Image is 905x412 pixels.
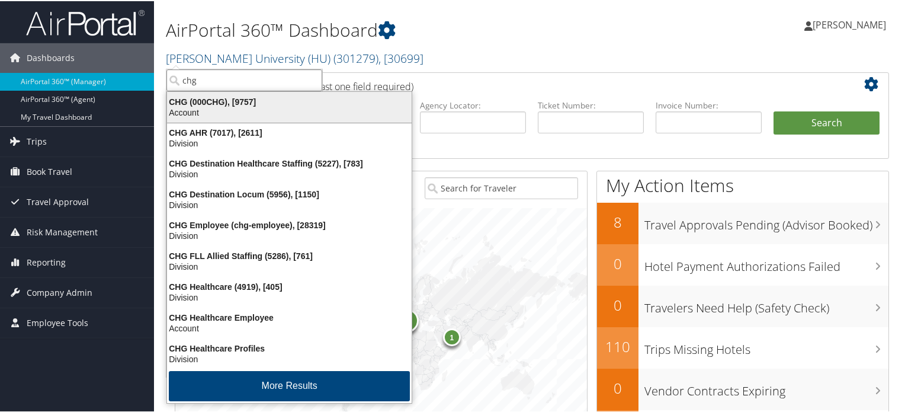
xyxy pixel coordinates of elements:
[160,250,419,260] div: CHG FLL Allied Staffing (5286), [761]
[160,126,419,137] div: CHG AHR (7017), [2611]
[166,68,322,90] input: Search Accounts
[597,377,638,397] h2: 0
[160,353,419,363] div: Division
[27,156,72,186] span: Book Travel
[644,334,888,357] h3: Trips Missing Hotels
[300,79,413,92] span: (at least one field required)
[27,126,47,155] span: Trips
[597,211,638,231] h2: 8
[644,293,888,315] h3: Travelers Need Help (Safety Check)
[597,243,888,285] a: 0Hotel Payment Authorizations Failed
[597,253,638,273] h2: 0
[420,98,526,110] label: Agency Locator:
[27,186,89,216] span: Travel Approval
[160,188,419,199] div: CHG Destination Locum (5956), [1150]
[442,327,460,344] div: 1
[27,307,88,337] span: Employee Tools
[333,49,378,65] span: ( 301279 )
[644,210,888,232] h3: Travel Approvals Pending (Advisor Booked)
[597,294,638,314] h2: 0
[597,336,638,356] h2: 110
[160,342,419,353] div: CHG Healthcare Profiles
[27,42,75,72] span: Dashboards
[166,17,654,41] h1: AirPortal 360™ Dashboard
[160,280,419,291] div: CHG Healthcare (4919), [405]
[27,247,66,276] span: Reporting
[425,176,579,198] input: Search for Traveler
[160,311,419,322] div: CHG Healthcare Employee
[160,219,419,229] div: CHG Employee (chg-employee), [28319]
[27,277,92,306] span: Company Admin
[597,202,888,243] a: 8Travel Approvals Pending (Advisor Booked)
[26,8,145,36] img: airportal-logo.png
[597,368,888,409] a: 0Vendor Contracts Expiring
[597,326,888,368] a: 110Trips Missing Hotels
[169,370,410,400] button: More Results
[160,168,419,178] div: Division
[804,6,898,41] a: [PERSON_NAME]
[27,216,98,246] span: Risk Management
[813,17,886,30] span: [PERSON_NAME]
[774,110,880,134] button: Search
[656,98,762,110] label: Invoice Number:
[160,199,419,209] div: Division
[160,95,419,106] div: CHG (000CHG), [9757]
[184,74,820,94] h2: Airtinerary Lookup
[160,229,419,240] div: Division
[538,98,644,110] label: Ticket Number:
[166,49,423,65] a: [PERSON_NAME] University (HU)
[597,285,888,326] a: 0Travelers Need Help (Safety Check)
[160,157,419,168] div: CHG Destination Healthcare Staffing (5227), [783]
[597,172,888,197] h1: My Action Items
[160,291,419,302] div: Division
[160,322,419,333] div: Account
[160,260,419,271] div: Division
[395,308,419,331] div: 18
[378,49,423,65] span: , [ 30699 ]
[160,137,419,148] div: Division
[644,251,888,274] h3: Hotel Payment Authorizations Failed
[644,376,888,398] h3: Vendor Contracts Expiring
[160,106,419,117] div: Account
